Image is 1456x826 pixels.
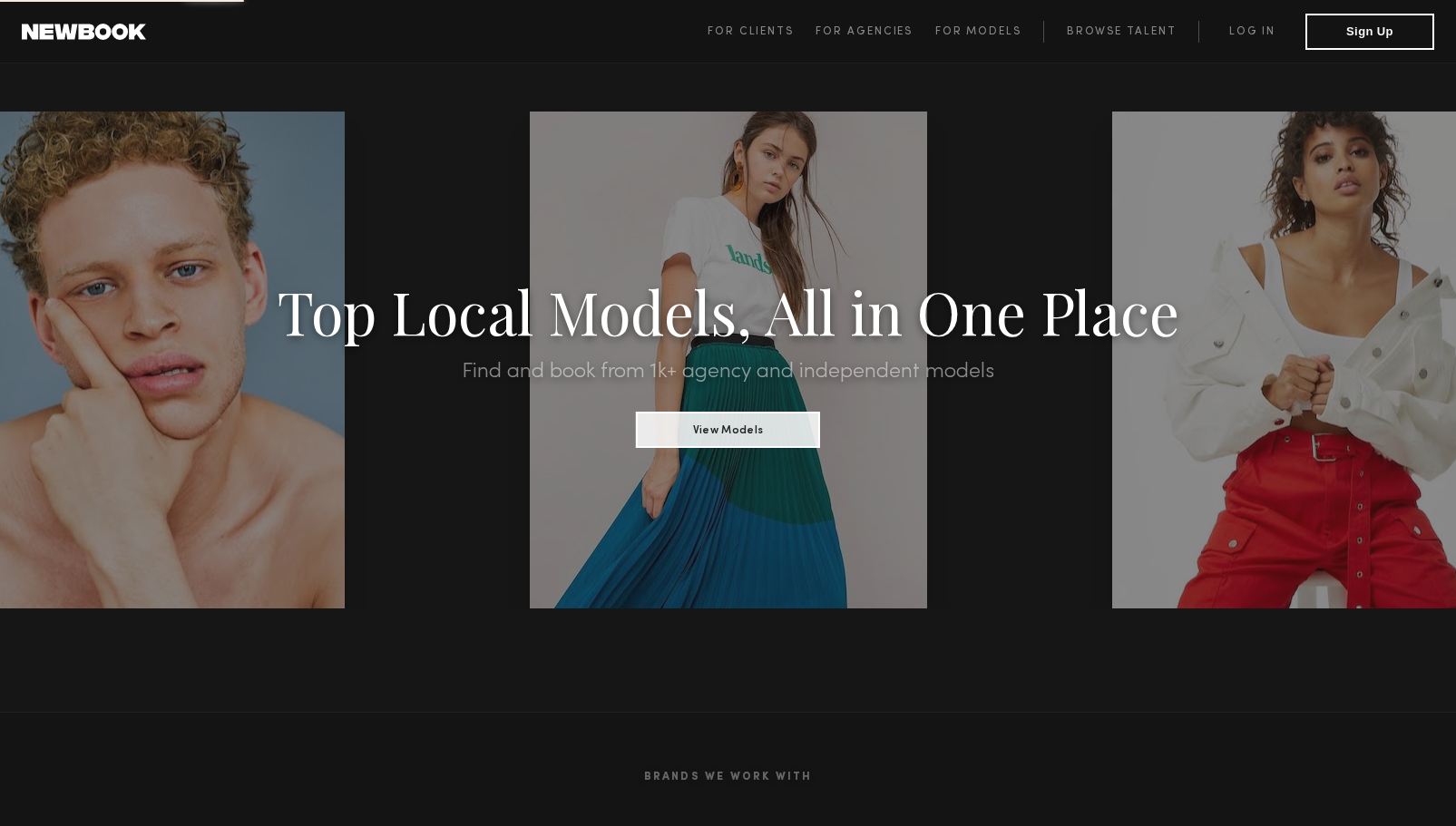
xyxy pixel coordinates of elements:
[636,412,820,448] button: View Models
[1198,21,1305,43] a: Log in
[816,21,934,43] a: For Agencies
[708,26,794,37] span: For Clients
[1043,21,1198,43] a: Browse Talent
[1305,14,1434,50] button: Sign Up
[935,21,1044,43] a: For Models
[184,749,1273,805] h2: Brands We Work With
[636,418,820,438] a: View Models
[816,26,913,37] span: For Agencies
[708,21,816,43] a: For Clients
[935,26,1021,37] span: For Models
[109,361,1346,383] h2: Find and book from 1k+ agency and independent models
[109,283,1346,339] h1: Top Local Models, All in One Place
